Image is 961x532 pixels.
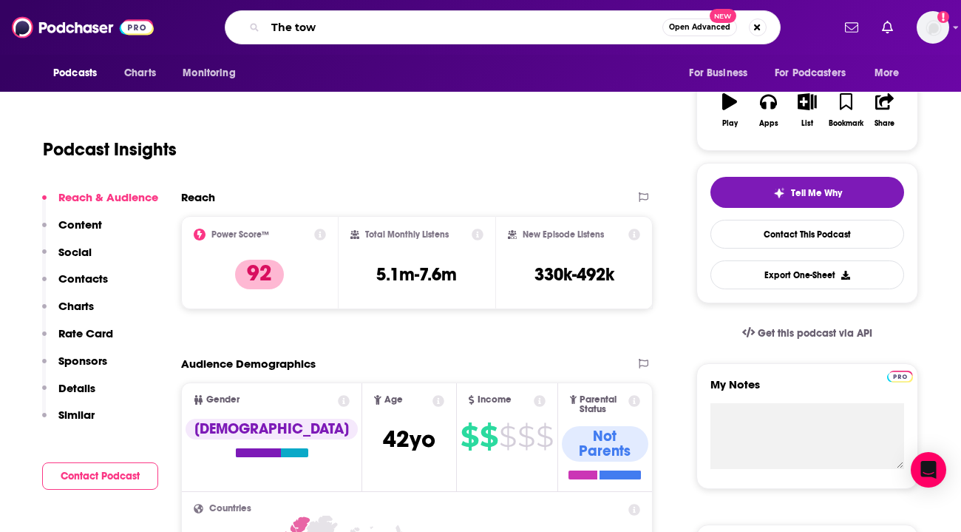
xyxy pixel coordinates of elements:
[206,395,240,405] span: Gender
[839,15,864,40] a: Show notifications dropdown
[765,59,867,87] button: open menu
[917,11,949,44] span: Logged in as raevotta
[710,84,749,137] button: Play
[580,395,625,414] span: Parental Status
[43,138,177,161] h1: Podcast Insights
[876,15,899,40] a: Show notifications dropdown
[58,272,108,286] p: Contacts
[181,190,215,204] h2: Reach
[58,218,102,232] p: Content
[42,354,107,381] button: Sponsors
[42,462,158,490] button: Contact Podcast
[383,425,435,454] span: 42 yo
[225,10,781,44] div: Search podcasts, credits, & more...
[749,84,787,137] button: Apps
[43,59,116,87] button: open menu
[42,218,102,245] button: Content
[801,119,813,128] div: List
[42,272,108,299] button: Contacts
[172,59,254,87] button: open menu
[730,315,884,351] a: Get this podcast via API
[365,229,449,240] h2: Total Monthly Listens
[53,63,97,84] span: Podcasts
[42,190,158,218] button: Reach & Audience
[773,187,785,199] img: tell me why sparkle
[58,190,158,204] p: Reach & Audience
[937,11,949,23] svg: Add a profile image
[662,18,737,36] button: Open AdvancedNew
[875,63,900,84] span: More
[58,299,94,313] p: Charts
[722,119,738,128] div: Play
[517,425,534,448] span: $
[181,357,316,371] h2: Audience Demographics
[534,263,614,286] h3: 330k-492k
[211,229,269,240] h2: Power Score™
[42,326,113,354] button: Rate Card
[265,16,662,39] input: Search podcasts, credits, & more...
[710,220,904,249] a: Contact This Podcast
[42,299,94,326] button: Charts
[689,63,747,84] span: For Business
[562,426,648,462] div: Not Parents
[480,425,498,448] span: $
[58,408,95,422] p: Similar
[499,425,516,448] span: $
[42,245,92,272] button: Social
[679,59,766,87] button: open menu
[826,84,865,137] button: Bookmark
[58,381,95,395] p: Details
[384,395,403,405] span: Age
[58,245,92,259] p: Social
[42,408,95,435] button: Similar
[887,368,913,383] a: Pro website
[788,84,826,137] button: List
[209,504,251,514] span: Countries
[875,119,894,128] div: Share
[710,260,904,289] button: Export One-Sheet
[775,63,846,84] span: For Podcasters
[917,11,949,44] img: User Profile
[710,377,904,403] label: My Notes
[829,119,863,128] div: Bookmark
[12,13,154,41] img: Podchaser - Follow, Share and Rate Podcasts
[42,381,95,408] button: Details
[461,425,478,448] span: $
[183,63,235,84] span: Monitoring
[115,59,165,87] a: Charts
[887,371,913,383] img: Podchaser Pro
[478,395,512,405] span: Income
[186,419,358,440] div: [DEMOGRAPHIC_DATA]
[866,84,904,137] button: Share
[911,452,946,488] div: Open Intercom Messenger
[58,326,113,340] p: Rate Card
[758,327,872,340] span: Get this podcast via API
[791,187,842,199] span: Tell Me Why
[124,63,156,84] span: Charts
[536,425,553,448] span: $
[669,24,730,31] span: Open Advanced
[710,9,736,23] span: New
[710,177,904,208] button: tell me why sparkleTell Me Why
[523,229,604,240] h2: New Episode Listens
[759,119,778,128] div: Apps
[917,11,949,44] button: Show profile menu
[235,260,284,289] p: 92
[58,354,107,368] p: Sponsors
[376,263,457,286] h3: 5.1m-7.6m
[864,59,918,87] button: open menu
